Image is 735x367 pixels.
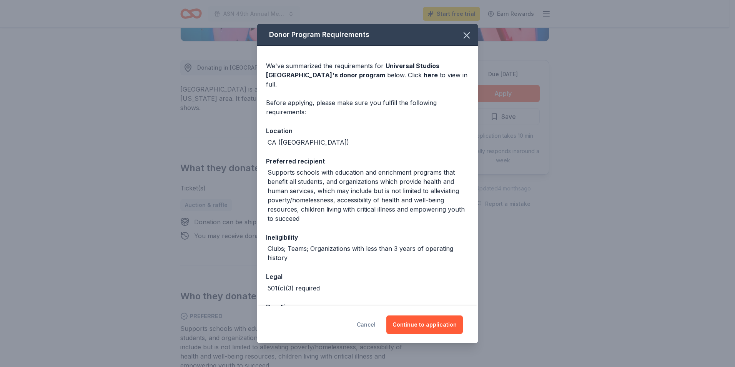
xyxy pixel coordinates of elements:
[257,24,478,46] div: Donor Program Requirements
[266,232,469,242] div: Ineligibility
[266,126,469,136] div: Location
[268,244,469,262] div: Clubs; Teams; Organizations with less than 3 years of operating history
[357,315,376,334] button: Cancel
[266,98,469,117] div: Before applying, please make sure you fulfill the following requirements:
[268,284,320,293] div: 501(c)(3) required
[266,272,469,282] div: Legal
[386,315,463,334] button: Continue to application
[424,70,438,80] a: here
[266,302,469,312] div: Deadline
[266,156,469,166] div: Preferred recipient
[268,168,469,223] div: Supports schools with education and enrichment programs that benefit all students, and organizati...
[268,138,349,147] div: CA ([GEOGRAPHIC_DATA])
[266,61,469,89] div: We've summarized the requirements for below. Click to view in full.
